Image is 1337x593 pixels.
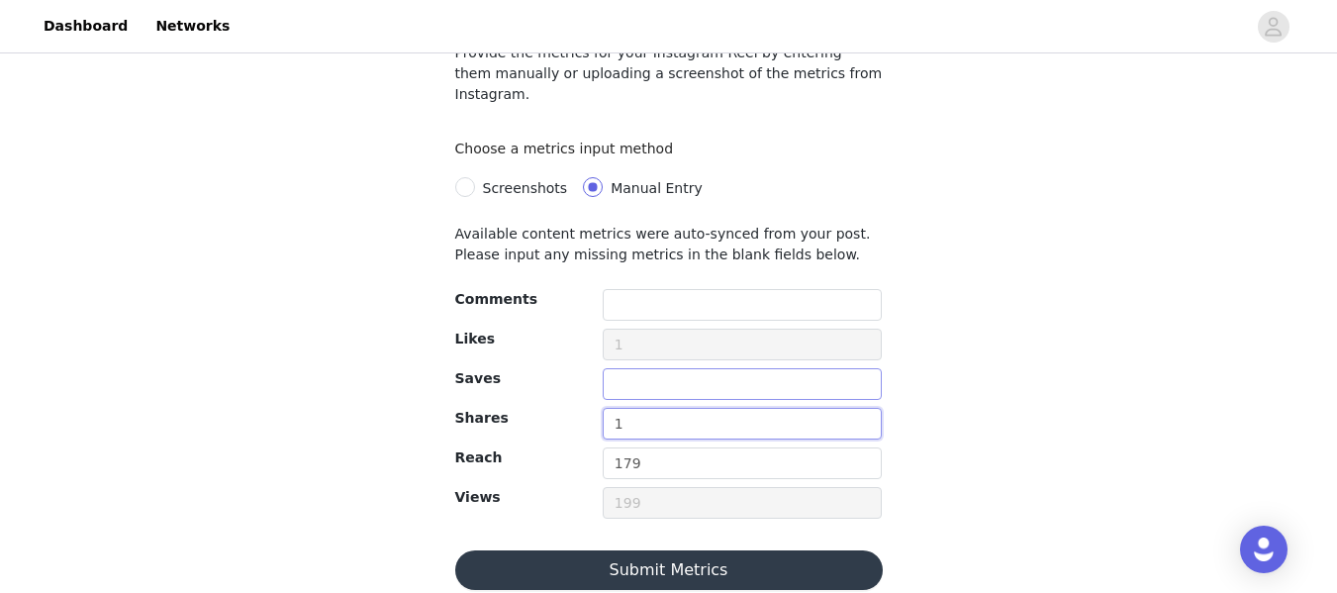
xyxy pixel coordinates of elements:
div: avatar [1264,11,1283,43]
span: Comments [455,291,538,307]
span: Saves [455,370,501,386]
span: Views [455,489,501,505]
button: Submit Metrics [455,550,883,590]
p: Provide the metrics for your Instagram Reel by entering them manually or uploading a screenshot o... [455,43,883,105]
span: Likes [455,331,495,346]
label: Choose a metrics input method [455,141,684,156]
a: Networks [143,4,241,49]
span: Shares [455,410,509,426]
div: Open Intercom Messenger [1240,526,1288,573]
input: 199 [603,487,883,519]
span: Screenshots [483,180,568,196]
span: Reach [455,449,503,465]
a: Dashboard [32,4,140,49]
p: Available content metrics were auto-synced from your post. Please input any missing metrics in th... [455,224,883,265]
span: Manual Entry [611,180,703,196]
input: 1 [603,329,883,360]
